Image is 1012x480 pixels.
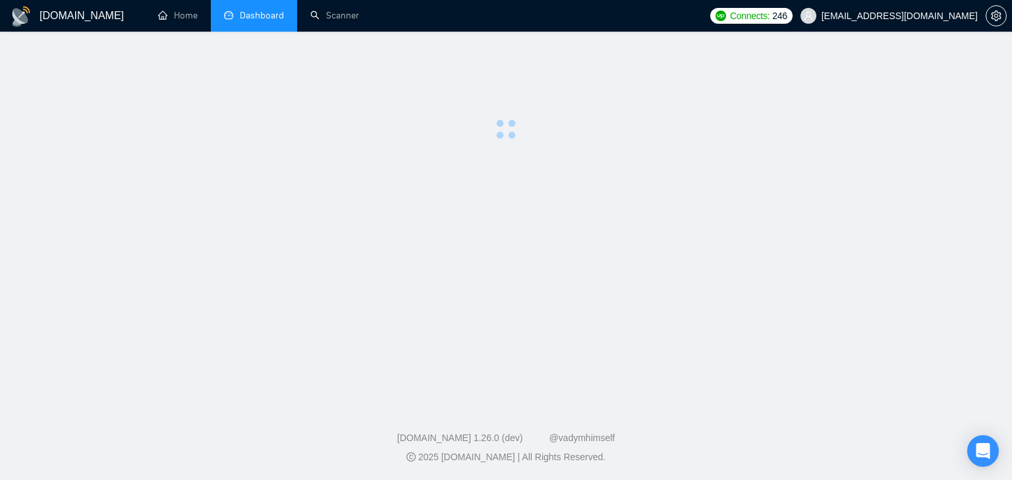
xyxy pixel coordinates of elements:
[772,9,787,23] span: 246
[986,11,1007,21] a: setting
[967,435,999,467] div: Open Intercom Messenger
[397,433,523,443] a: [DOMAIN_NAME] 1.26.0 (dev)
[986,11,1006,21] span: setting
[716,11,726,21] img: upwork-logo.png
[158,10,198,21] a: homeHome
[804,11,813,20] span: user
[549,433,615,443] a: @vadymhimself
[730,9,770,23] span: Connects:
[310,10,359,21] a: searchScanner
[240,10,284,21] span: Dashboard
[986,5,1007,26] button: setting
[407,452,416,462] span: copyright
[224,11,233,20] span: dashboard
[11,450,1001,464] div: 2025 [DOMAIN_NAME] | All Rights Reserved.
[11,6,32,27] img: logo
